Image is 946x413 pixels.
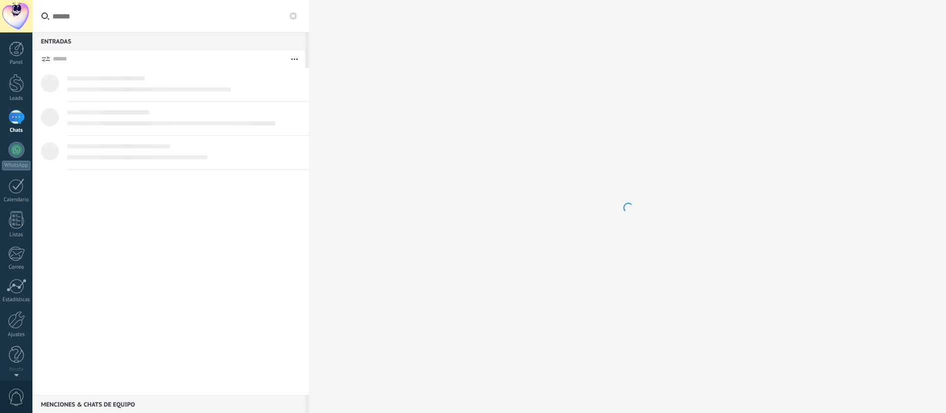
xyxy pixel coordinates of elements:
[32,32,305,50] div: Entradas
[32,395,305,413] div: Menciones & Chats de equipo
[2,197,31,203] div: Calendario
[2,332,31,338] div: Ajustes
[2,264,31,271] div: Correo
[2,232,31,238] div: Listas
[2,161,30,170] div: WhatsApp
[2,95,31,102] div: Leads
[2,59,31,66] div: Panel
[2,297,31,303] div: Estadísticas
[284,50,305,68] button: Más
[2,127,31,134] div: Chats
